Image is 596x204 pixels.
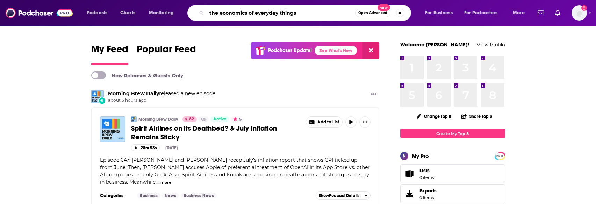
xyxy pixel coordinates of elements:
a: Morning Brew Daily [138,116,178,122]
img: User Profile [572,5,587,21]
button: open menu [82,7,116,18]
span: Show Podcast Details [319,193,359,198]
span: Active [213,116,227,123]
p: Podchaser Update! [268,47,312,53]
a: My Feed [91,43,128,65]
a: PRO [496,153,504,158]
a: Create My Top 8 [400,129,505,138]
span: Exports [403,189,417,199]
button: Share Top 8 [461,109,493,123]
span: 0 items [419,195,437,200]
span: Charts [120,8,135,18]
button: open menu [144,7,183,18]
span: Spirit Airlines on its Deathbed? & July Inflation Remains Sticky [131,124,277,142]
span: Open Advanced [358,11,387,15]
span: Episode 647: [PERSON_NAME] and [PERSON_NAME] recap July’s inflation report that shows CPI ticked ... [100,157,370,185]
button: 5 [231,116,244,122]
div: Search podcasts, credits, & more... [194,5,418,21]
img: Podchaser - Follow, Share and Rate Podcasts [6,6,73,20]
a: Popular Feed [137,43,196,65]
span: Exports [419,188,437,194]
a: New Releases & Guests Only [91,71,183,79]
svg: Add a profile image [581,5,587,11]
button: open menu [420,7,461,18]
span: For Business [425,8,453,18]
button: ShowPodcast Details [316,191,371,200]
span: Lists [419,167,430,174]
span: More [513,8,525,18]
span: ... [157,179,160,185]
a: Morning Brew Daily [108,90,159,97]
span: PRO [496,153,504,159]
input: Search podcasts, credits, & more... [207,7,355,18]
a: 82 [182,116,197,122]
span: Logged in as esmith_bg [572,5,587,21]
div: [DATE] [165,145,178,150]
button: Change Top 8 [412,112,456,121]
a: See What's New [315,46,357,55]
button: 28m 53s [131,144,160,151]
button: Show More Button [368,90,379,99]
a: View Profile [477,41,505,48]
a: Charts [116,7,139,18]
div: My Pro [412,153,429,159]
span: My Feed [91,43,128,59]
a: Business News [181,193,217,198]
img: Spirit Airlines on its Deathbed? & July Inflation Remains Sticky [100,116,125,142]
div: New Episode [98,97,106,104]
span: 0 items [419,175,434,180]
button: open menu [508,7,533,18]
span: Popular Feed [137,43,196,59]
span: Lists [419,167,434,174]
h3: Categories [100,193,131,198]
span: Lists [403,169,417,179]
span: Monitoring [149,8,174,18]
button: Show More Button [359,116,371,128]
button: more [160,180,171,186]
button: Show profile menu [572,5,587,21]
a: Spirit Airlines on its Deathbed? & July Inflation Remains Sticky [131,124,301,142]
span: Podcasts [87,8,107,18]
h3: released a new episode [108,90,215,97]
button: Show More Button [306,117,343,127]
img: Morning Brew Daily [131,116,137,122]
span: about 3 hours ago [108,98,215,104]
a: Active [210,116,229,122]
img: Morning Brew Daily [91,90,104,103]
span: Add to List [317,120,339,125]
a: Welcome [PERSON_NAME]! [400,41,469,48]
a: Exports [400,184,505,203]
a: Business [137,193,160,198]
button: open menu [460,7,508,18]
a: Show notifications dropdown [535,7,547,19]
span: New [378,4,390,11]
a: Lists [400,164,505,183]
span: For Podcasters [464,8,498,18]
span: 82 [189,116,194,123]
a: News [162,193,179,198]
button: Open AdvancedNew [355,9,390,17]
a: Show notifications dropdown [552,7,563,19]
